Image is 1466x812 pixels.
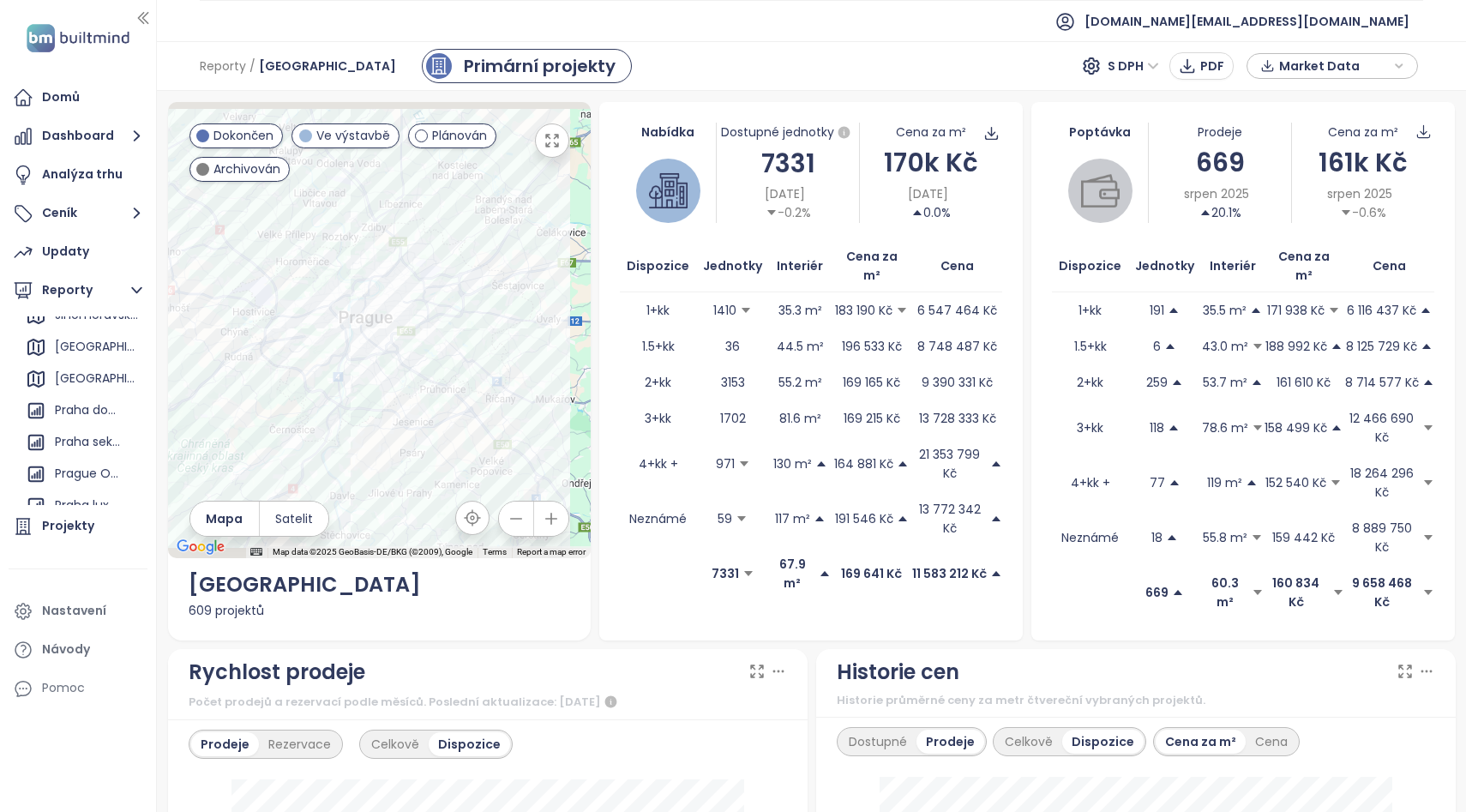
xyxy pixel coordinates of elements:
span: caret-up [1331,422,1343,434]
div: 170k Kč [860,142,1002,183]
td: 1.5+kk [1052,328,1128,364]
div: [GEOGRAPHIC_DATA] [189,568,571,601]
span: caret-down [1422,586,1434,598]
span: caret-up [1166,532,1178,544]
p: 152 540 Kč [1265,473,1326,492]
th: Dispozice [620,240,696,292]
td: 1.5+kk [620,328,696,364]
img: logo [21,21,135,56]
span: caret-up [1199,207,1211,219]
div: Poptávka [1052,123,1147,141]
p: 9 390 331 Kč [922,373,993,392]
span: caret-up [990,568,1002,580]
div: Dispozice [1062,730,1144,754]
button: Dashboard [9,119,147,153]
th: Jednotky [1128,240,1201,292]
p: 59 [718,509,732,528]
span: Market Data [1279,53,1390,79]
span: caret-down [766,207,778,219]
span: caret-up [897,458,909,470]
th: Cena za m² [1264,240,1344,292]
p: 183 190 Kč [835,301,892,320]
span: / [249,51,255,81]
img: wallet [1081,171,1120,210]
p: 6 116 437 Kč [1347,301,1416,320]
p: 13 728 333 Kč [919,409,996,428]
div: Dispozice [429,732,510,756]
div: Projekty [42,515,94,537]
span: srpen 2025 [1184,184,1249,203]
p: 6 [1153,337,1161,356]
p: 18 264 296 Kč [1344,464,1420,502]
th: Cena [1344,240,1435,292]
div: Cena za m² [1328,123,1398,141]
span: Archivován [213,159,280,178]
span: caret-down [1328,304,1340,316]
a: Projekty [9,509,147,544]
th: Cena za m² [831,240,912,292]
div: Celkově [995,730,1062,754]
p: 171 938 Kč [1267,301,1325,320]
div: Cena [1246,730,1297,754]
div: [GEOGRAPHIC_DATA] [21,334,143,361]
span: caret-up [1169,477,1181,489]
p: 18 [1151,528,1163,547]
p: 1702 [720,409,746,428]
p: 1410 [713,301,736,320]
td: 2+kk [1052,364,1128,400]
th: Cena [912,240,1002,292]
p: 971 [716,454,735,473]
p: 8 714 577 Kč [1345,373,1419,392]
div: Prague Outskirts [55,463,122,484]
span: caret-up [1171,376,1183,388]
p: 160 834 Kč [1264,574,1329,611]
p: 161 610 Kč [1277,373,1331,392]
p: 53.7 m² [1203,373,1247,392]
td: 1+kk [1052,292,1128,328]
p: 60.3 m² [1201,574,1248,611]
div: 161k Kč [1292,142,1434,183]
span: Map data ©2025 GeoBasis-DE/BKG (©2009), Google [273,547,472,556]
p: 8 889 750 Kč [1344,519,1420,556]
a: Report a map error [517,547,586,556]
div: Praha domy [21,397,143,424]
p: 44.5 m² [777,337,824,356]
td: 2+kk [620,364,696,400]
div: Cena za m² [1156,730,1246,754]
th: Interiér [1201,240,1264,292]
span: S DPH [1108,53,1159,79]
p: 159 442 Kč [1272,528,1335,547]
button: Satelit [260,502,328,536]
span: caret-down [1252,586,1264,598]
td: Neznámé [1052,510,1128,565]
span: caret-up [1250,304,1262,316]
span: caret-up [1421,340,1433,352]
span: caret-down [1422,532,1434,544]
span: caret-down [736,513,748,525]
div: Prodeje [916,730,984,754]
p: 35.5 m² [1203,301,1247,320]
button: Reporty [9,274,147,308]
span: caret-down [1422,477,1434,489]
span: Mapa [206,509,243,528]
div: Praha sekundarni trh [55,431,122,453]
div: Prague Outskirts [21,460,143,488]
span: caret-up [1246,477,1258,489]
span: caret-up [1168,422,1180,434]
p: 12 466 690 Kč [1344,409,1420,447]
div: 609 projektů [189,601,571,620]
p: 117 m² [775,509,810,528]
span: Reporty [200,51,246,81]
span: caret-down [740,304,752,316]
p: 43.0 m² [1202,337,1248,356]
div: Praha luxusní novostavby [21,492,143,520]
span: caret-down [1340,207,1352,219]
a: Open this area in Google Maps (opens a new window) [172,536,229,558]
div: Analýza trhu [42,164,123,185]
div: Primární projekty [464,53,616,79]
button: Mapa [190,502,259,536]
p: 78.6 m² [1202,418,1248,437]
p: 9 658 468 Kč [1344,574,1420,611]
